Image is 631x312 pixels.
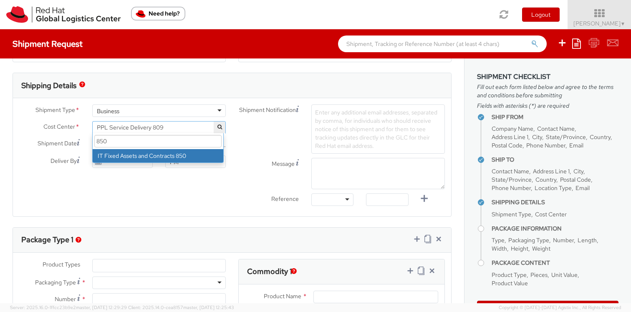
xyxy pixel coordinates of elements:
[537,125,575,132] span: Contact Name
[535,176,556,183] span: Country
[499,304,621,311] span: Copyright © [DATE]-[DATE] Agistix Inc., All Rights Reserved
[35,279,76,286] span: Packaging Type
[532,245,550,252] span: Weight
[43,122,75,132] span: Cost Center
[530,271,548,279] span: Pieces
[272,160,295,167] span: Message
[621,20,626,27] span: ▼
[573,20,626,27] span: [PERSON_NAME]
[338,36,547,52] input: Shipment, Tracking or Reference Number (at least 4 chars)
[76,304,127,310] span: master, [DATE] 12:29:29
[6,6,121,23] img: rh-logistics-00dfa346123c4ec078e1.svg
[533,167,570,175] span: Address Line 1
[532,133,542,141] span: City
[264,292,301,300] span: Product Name
[492,167,529,175] span: Contact Name
[560,176,591,183] span: Postal Code
[477,83,618,99] span: Fill out each form listed below and agree to the terms and conditions before submitting
[492,236,505,244] span: Type
[55,295,76,303] span: Number
[492,142,522,149] span: Postal Code
[38,139,77,148] span: Shipment Date
[239,106,296,114] span: Shipment Notification
[492,260,618,266] h4: Package Content
[492,114,618,120] h4: Ship From
[21,81,76,90] h3: Shipping Details
[477,101,618,110] span: Fields with asterisks (*) are required
[492,157,618,163] h4: Ship To
[271,195,299,203] span: Reference
[315,109,437,150] span: Enter any additional email addresses, separated by comma, for individuals who should receive noti...
[13,39,83,48] h4: Shipment Request
[526,142,565,149] span: Phone Number
[131,7,185,20] button: Need help?
[492,279,528,287] span: Product Value
[492,245,507,252] span: Width
[492,184,531,192] span: Phone Number
[590,133,611,141] span: Country
[97,124,221,131] span: PPL Service Delivery 809
[183,304,234,310] span: master, [DATE] 12:25:43
[508,236,549,244] span: Packaging Type
[21,236,73,244] h3: Package Type 1
[93,149,223,162] li: IT Fixed Assets and Contracts 850
[492,226,618,232] h4: Package Information
[551,271,578,279] span: Unit Value
[575,184,590,192] span: Email
[477,73,618,81] h3: Shipment Checklist
[492,133,528,141] span: Address Line 1
[522,8,560,22] button: Logout
[97,107,119,115] div: Business
[578,236,597,244] span: Length
[573,167,583,175] span: City
[35,106,75,115] span: Shipment Type
[10,304,127,310] span: Server: 2025.16.0-1ffcc23b9e2
[553,236,574,244] span: Number
[43,261,80,268] span: Product Types
[247,267,292,276] h3: Commodity 1
[92,121,226,134] span: PPL Service Delivery 809
[569,142,583,149] span: Email
[492,125,533,132] span: Company Name
[50,157,77,165] span: Deliver By
[492,271,527,279] span: Product Type
[492,199,618,205] h4: Shipping Details
[535,184,572,192] span: Location Type
[492,211,531,218] span: Shipment Type
[492,176,532,183] span: State/Province
[511,245,528,252] span: Height
[546,133,586,141] span: State/Province
[128,304,234,310] span: Client: 2025.14.0-cea8157
[535,211,567,218] span: Cost Center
